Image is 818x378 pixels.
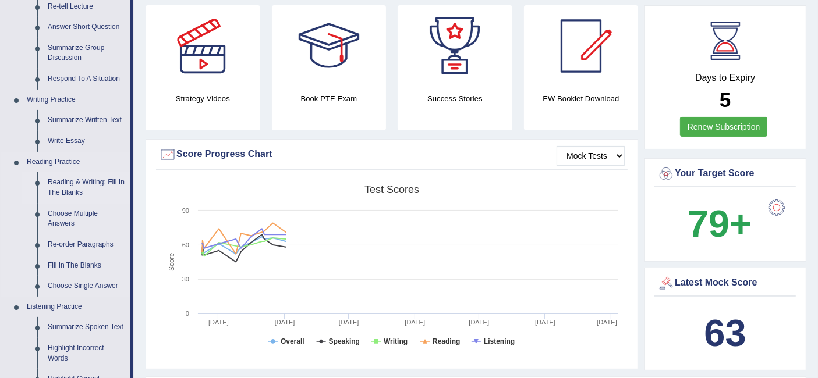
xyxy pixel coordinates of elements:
[657,165,793,183] div: Your Target Score
[43,276,130,297] a: Choose Single Answer
[182,207,189,214] text: 90
[43,317,130,338] a: Summarize Spoken Text
[680,117,768,137] a: Renew Subscription
[43,204,130,234] a: Choose Multiple Answers
[657,73,793,83] h4: Days to Expiry
[43,69,130,90] a: Respond To A Situation
[688,202,752,245] b: 79+
[469,319,489,326] tspan: [DATE]
[22,152,130,173] a: Reading Practice
[339,319,359,326] tspan: [DATE]
[22,297,130,318] a: Listening Practice
[704,312,746,354] b: 63
[182,241,189,248] text: 60
[43,234,130,255] a: Re-order Paragraphs
[329,337,360,345] tspan: Speaking
[524,92,639,105] h4: EW Booklet Download
[186,310,189,317] text: 0
[43,172,130,203] a: Reading & Writing: Fill In The Blanks
[272,92,387,105] h4: Book PTE Exam
[159,146,625,163] div: Score Progress Chart
[275,319,295,326] tspan: [DATE]
[484,337,515,345] tspan: Listening
[433,337,460,345] tspan: Reading
[384,337,408,345] tspan: Writing
[22,90,130,110] a: Writing Practice
[43,38,130,69] a: Summarize Group Discussion
[43,110,130,131] a: Summarize Written Text
[208,319,229,326] tspan: [DATE]
[398,92,512,105] h4: Success Stories
[43,17,130,38] a: Answer Short Question
[405,319,425,326] tspan: [DATE]
[657,274,793,292] div: Latest Mock Score
[168,252,176,271] tspan: Score
[281,337,304,345] tspan: Overall
[146,92,260,105] h4: Strategy Videos
[182,276,189,283] text: 30
[364,184,419,195] tspan: Test scores
[535,319,555,326] tspan: [DATE]
[43,338,130,369] a: Highlight Incorrect Words
[43,255,130,276] a: Fill In The Blanks
[597,319,617,326] tspan: [DATE]
[720,88,731,111] b: 5
[43,131,130,152] a: Write Essay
